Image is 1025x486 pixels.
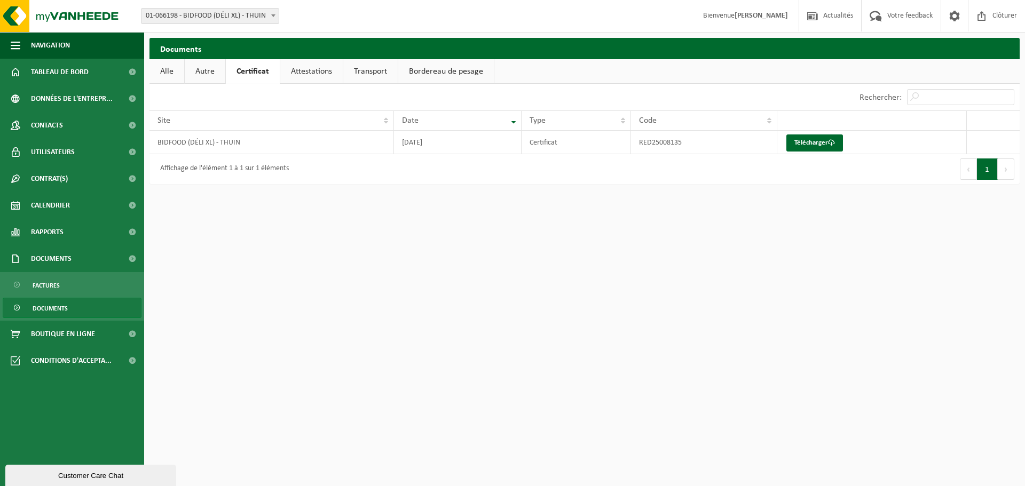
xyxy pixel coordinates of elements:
h2: Documents [149,38,1020,59]
span: Boutique en ligne [31,321,95,347]
span: Code [639,116,657,125]
a: Bordereau de pesage [398,59,494,84]
span: Contrat(s) [31,165,68,192]
a: Documents [3,298,141,318]
td: [DATE] [394,131,522,154]
a: Alle [149,59,184,84]
td: Certificat [522,131,631,154]
span: Tableau de bord [31,59,89,85]
span: Documents [33,298,68,318]
span: Calendrier [31,192,70,219]
strong: [PERSON_NAME] [735,12,788,20]
a: Transport [343,59,398,84]
button: 1 [977,158,998,180]
td: RED25008135 [631,131,778,154]
a: Factures [3,275,141,295]
label: Rechercher: [860,93,902,102]
span: Contacts [31,112,63,139]
span: 01-066198 - BIDFOOD (DÉLI XL) - THUIN [141,8,279,24]
span: Site [157,116,170,125]
span: 01-066198 - BIDFOOD (DÉLI XL) - THUIN [141,9,279,23]
span: Documents [31,245,72,272]
span: Données de l'entrepr... [31,85,113,112]
span: Rapports [31,219,64,245]
span: Date [402,116,419,125]
span: Conditions d'accepta... [31,347,112,374]
span: Factures [33,275,60,296]
a: Certificat [226,59,280,84]
a: Autre [185,59,225,84]
a: Télécharger [786,134,843,152]
span: Utilisateurs [31,139,75,165]
button: Next [998,158,1014,180]
div: Affichage de l'élément 1 à 1 sur 1 éléments [155,160,289,179]
iframe: chat widget [5,463,178,486]
span: Type [530,116,546,125]
td: BIDFOOD (DÉLI XL) - THUIN [149,131,394,154]
a: Attestations [280,59,343,84]
span: Navigation [31,32,70,59]
button: Previous [960,158,977,180]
